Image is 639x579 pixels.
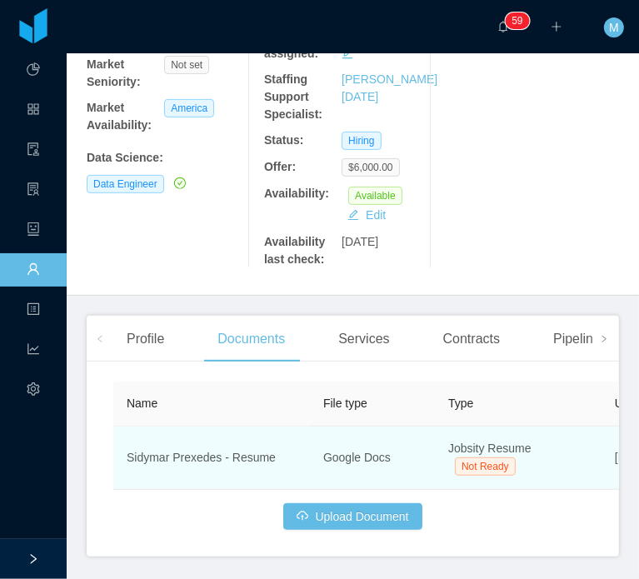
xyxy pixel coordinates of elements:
i: icon: check-circle [174,177,186,189]
b: Data Science : [87,151,163,164]
i: icon: solution [27,175,40,208]
b: Availability last check: [264,235,325,266]
b: Staffing Support Specialist: [264,72,322,121]
a: icon: user [27,253,40,288]
b: Market Seniority: [87,57,141,88]
div: Services [325,316,402,362]
p: 9 [517,12,523,29]
a: icon: audit [27,133,40,168]
span: $6,000.00 [342,158,399,177]
span: [DATE] [342,235,378,248]
span: M [609,17,619,37]
span: File type [323,397,367,410]
a: icon: profile [27,293,40,328]
p: 5 [512,12,517,29]
span: Not set [164,56,209,74]
button: icon: cloud-uploadUpload Document [283,503,422,530]
a: icon: appstore [27,93,40,128]
span: Data Engineer [87,175,164,193]
a: [PERSON_NAME][DATE] [342,72,437,103]
span: Not Ready [455,457,516,476]
a: icon: pie-chart [27,53,40,88]
i: icon: left [96,335,104,343]
span: Type [448,397,473,410]
b: Availability: [264,187,329,200]
button: icon: editEdit [341,205,392,225]
i: icon: bell [497,21,509,32]
div: Documents [204,316,298,362]
a: icon: check-circle [171,177,186,190]
div: Contracts [430,316,513,362]
span: Jobsity Resume [448,442,532,455]
i: icon: setting [27,375,40,408]
div: Profile [113,316,177,362]
a: icon: robot [27,213,40,248]
i: icon: plus [551,21,562,32]
div: Pipelines [540,316,621,362]
b: Market Availability: [87,101,152,132]
i: icon: right [600,335,608,343]
span: America [164,99,214,117]
b: Status: [264,133,303,147]
span: Hiring [342,132,381,150]
b: Offer: [264,160,296,173]
td: Google Docs [310,427,435,490]
td: Sidymar Prexedes - Resume [113,427,310,490]
span: Name [127,397,157,410]
sup: 59 [505,12,529,29]
i: icon: line-chart [27,335,40,368]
